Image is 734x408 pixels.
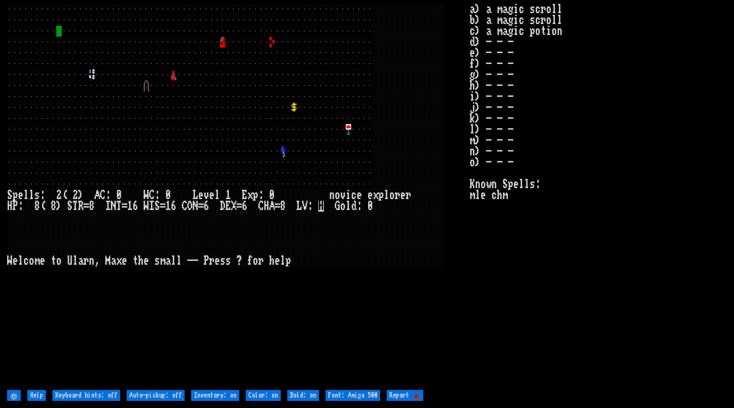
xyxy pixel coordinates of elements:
div: v [340,190,346,201]
div: v [204,190,209,201]
div: R [78,201,84,212]
div: 2 [56,190,62,201]
div: = [122,201,127,212]
div: e [40,255,45,266]
div: e [400,190,406,201]
div: 1 [165,201,171,212]
div: ( [40,201,45,212]
div: p [253,190,258,201]
div: a [165,255,171,266]
div: - [193,255,198,266]
div: L [193,190,198,201]
div: H [264,201,269,212]
div: 0 [368,201,373,212]
input: Report 🐞 [387,390,423,401]
div: o [29,255,34,266]
div: ? [236,255,242,266]
div: l [73,255,78,266]
div: o [335,190,340,201]
div: C [149,190,155,201]
div: e [198,190,204,201]
div: D [220,201,226,212]
div: o [253,255,258,266]
div: A [94,190,100,201]
div: M [105,255,111,266]
div: : [155,190,160,201]
input: Bold: on [287,390,319,401]
div: o [389,190,395,201]
div: C [258,201,264,212]
div: : [307,201,313,212]
div: e [215,255,220,266]
div: , [94,255,100,266]
div: o [340,201,346,212]
div: x [373,190,378,201]
div: e [122,255,127,266]
div: T [116,201,122,212]
input: Color: on [246,390,281,401]
div: N [111,201,116,212]
div: 1 [226,190,231,201]
div: 6 [204,201,209,212]
div: S [155,201,160,212]
input: Font: Amiga 500 [325,390,380,401]
div: : [105,190,111,201]
div: S [7,190,13,201]
div: m [160,255,165,266]
div: m [34,255,40,266]
div: P [204,255,209,266]
div: o [56,255,62,266]
div: 8 [51,201,56,212]
div: l [18,255,23,266]
div: n [329,190,335,201]
div: e [18,190,23,201]
div: l [346,201,351,212]
div: e [368,190,373,201]
input: Keyboard hints: off [52,390,120,401]
div: = [84,201,89,212]
div: r [406,190,411,201]
div: = [236,201,242,212]
div: f [247,255,253,266]
div: r [209,255,215,266]
div: C [100,190,105,201]
div: e [144,255,149,266]
div: l [23,190,29,201]
div: e [13,255,18,266]
div: p [378,190,384,201]
div: l [280,255,286,266]
div: l [171,255,176,266]
input: ⚙️ [7,390,21,401]
div: U [67,255,73,266]
div: 8 [280,201,286,212]
div: p [286,255,291,266]
div: s [34,190,40,201]
div: 1 [127,201,133,212]
div: n [89,255,94,266]
div: r [84,255,89,266]
div: 0 [269,190,275,201]
div: E [226,201,231,212]
div: p [13,190,18,201]
div: W [7,255,13,266]
div: h [138,255,144,266]
div: h [269,255,275,266]
div: I [149,201,155,212]
input: Auto-pickup: off [127,390,185,401]
div: P [13,201,18,212]
input: Inventory: on [191,390,239,401]
div: : [40,190,45,201]
div: c [351,190,357,201]
div: s [226,255,231,266]
div: d [351,201,357,212]
div: r [258,255,264,266]
div: T [73,201,78,212]
div: 8 [34,201,40,212]
div: L [297,201,302,212]
div: A [269,201,275,212]
div: 2 [73,190,78,201]
div: : [18,201,23,212]
div: s [220,255,226,266]
div: = [160,201,165,212]
div: C [182,201,187,212]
